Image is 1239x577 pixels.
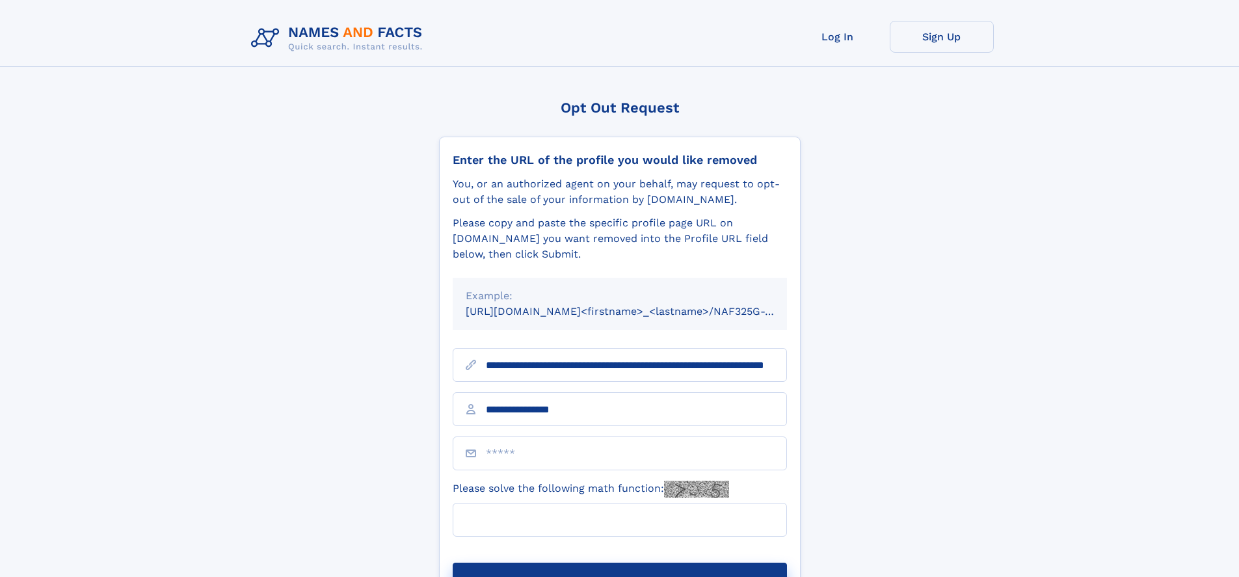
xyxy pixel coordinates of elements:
[453,176,787,208] div: You, or an authorized agent on your behalf, may request to opt-out of the sale of your informatio...
[439,100,801,116] div: Opt Out Request
[246,21,433,56] img: Logo Names and Facts
[890,21,994,53] a: Sign Up
[786,21,890,53] a: Log In
[453,481,729,498] label: Please solve the following math function:
[466,305,812,317] small: [URL][DOMAIN_NAME]<firstname>_<lastname>/NAF325G-xxxxxxxx
[466,288,774,304] div: Example:
[453,153,787,167] div: Enter the URL of the profile you would like removed
[453,215,787,262] div: Please copy and paste the specific profile page URL on [DOMAIN_NAME] you want removed into the Pr...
